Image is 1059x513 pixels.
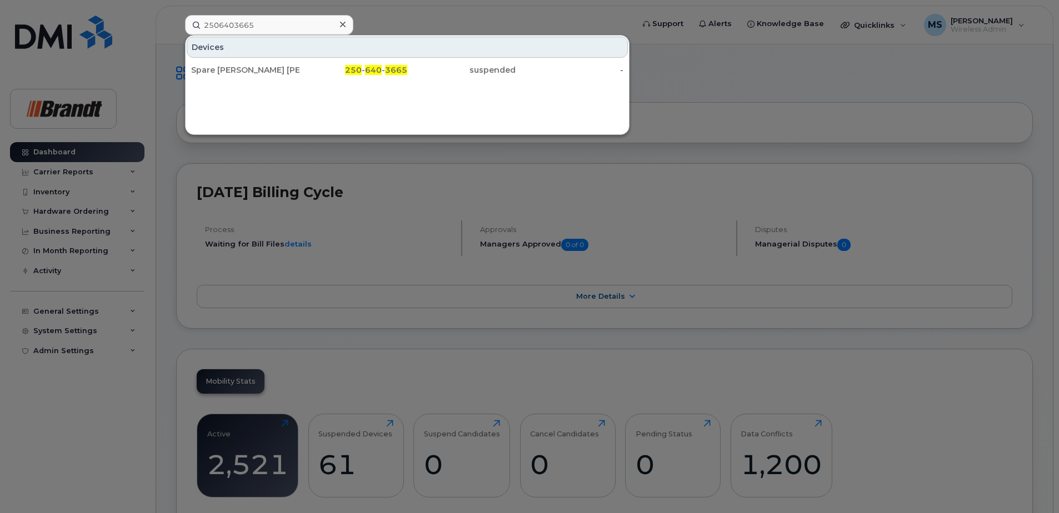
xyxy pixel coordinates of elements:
[385,65,407,75] span: 3665
[407,64,516,76] div: suspended
[191,64,299,76] div: Spare [PERSON_NAME] [PERSON_NAME]
[516,64,624,76] div: -
[365,65,382,75] span: 640
[187,37,628,58] div: Devices
[187,60,628,80] a: Spare [PERSON_NAME] [PERSON_NAME]250-640-3665suspended-
[345,65,362,75] span: 250
[299,64,408,76] div: - -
